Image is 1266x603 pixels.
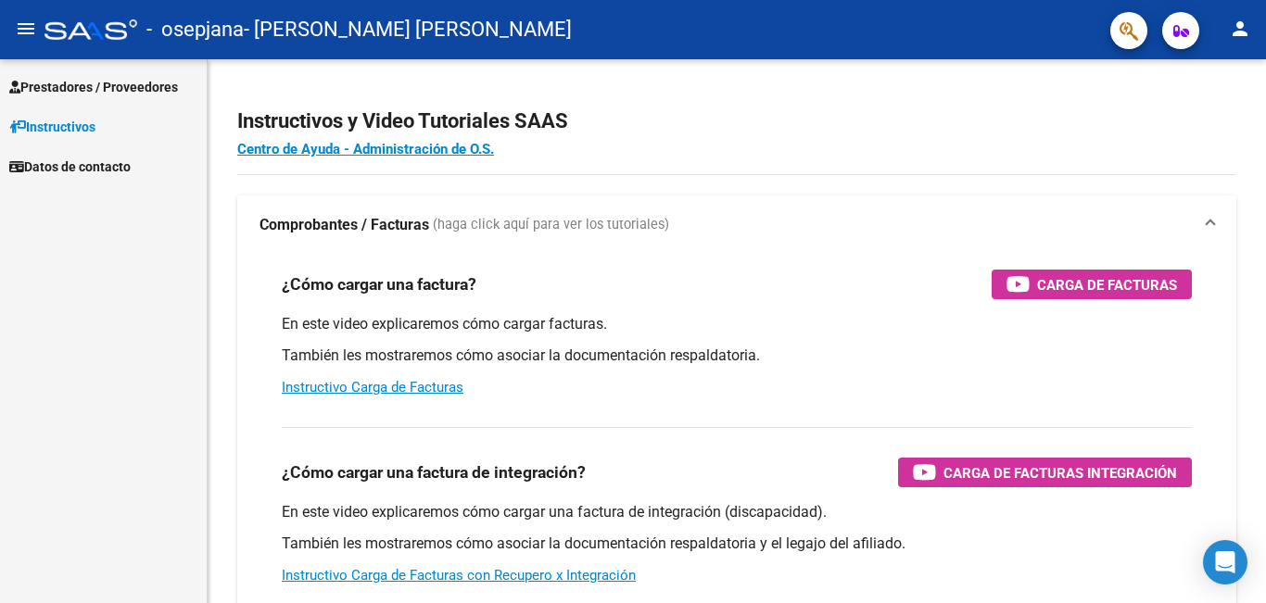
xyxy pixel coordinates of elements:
span: - osepjana [146,9,244,50]
span: Instructivos [9,117,95,137]
mat-expansion-panel-header: Comprobantes / Facturas (haga click aquí para ver los tutoriales) [237,195,1236,255]
h3: ¿Cómo cargar una factura? [282,271,476,297]
a: Centro de Ayuda - Administración de O.S. [237,141,494,157]
h2: Instructivos y Video Tutoriales SAAS [237,104,1236,139]
button: Carga de Facturas Integración [898,458,1192,487]
strong: Comprobantes / Facturas [260,215,429,235]
p: En este video explicaremos cómo cargar facturas. [282,314,1192,334]
p: También les mostraremos cómo asociar la documentación respaldatoria. [282,345,1192,366]
span: Prestadores / Proveedores [9,77,178,97]
span: Carga de Facturas [1037,273,1177,296]
h3: ¿Cómo cargar una factura de integración? [282,459,586,485]
mat-icon: person [1229,18,1251,40]
button: Carga de Facturas [992,270,1192,299]
p: En este video explicaremos cómo cargar una factura de integración (discapacidad). [282,502,1192,522]
span: - [PERSON_NAME] [PERSON_NAME] [244,9,572,50]
span: (haga click aquí para ver los tutoriales) [433,215,669,235]
a: Instructivo Carga de Facturas [282,379,463,396]
span: Datos de contacto [9,157,131,177]
a: Instructivo Carga de Facturas con Recupero x Integración [282,567,636,584]
mat-icon: menu [15,18,37,40]
div: Open Intercom Messenger [1203,540,1247,584]
p: También les mostraremos cómo asociar la documentación respaldatoria y el legajo del afiliado. [282,534,1192,554]
span: Carga de Facturas Integración [943,461,1177,484]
